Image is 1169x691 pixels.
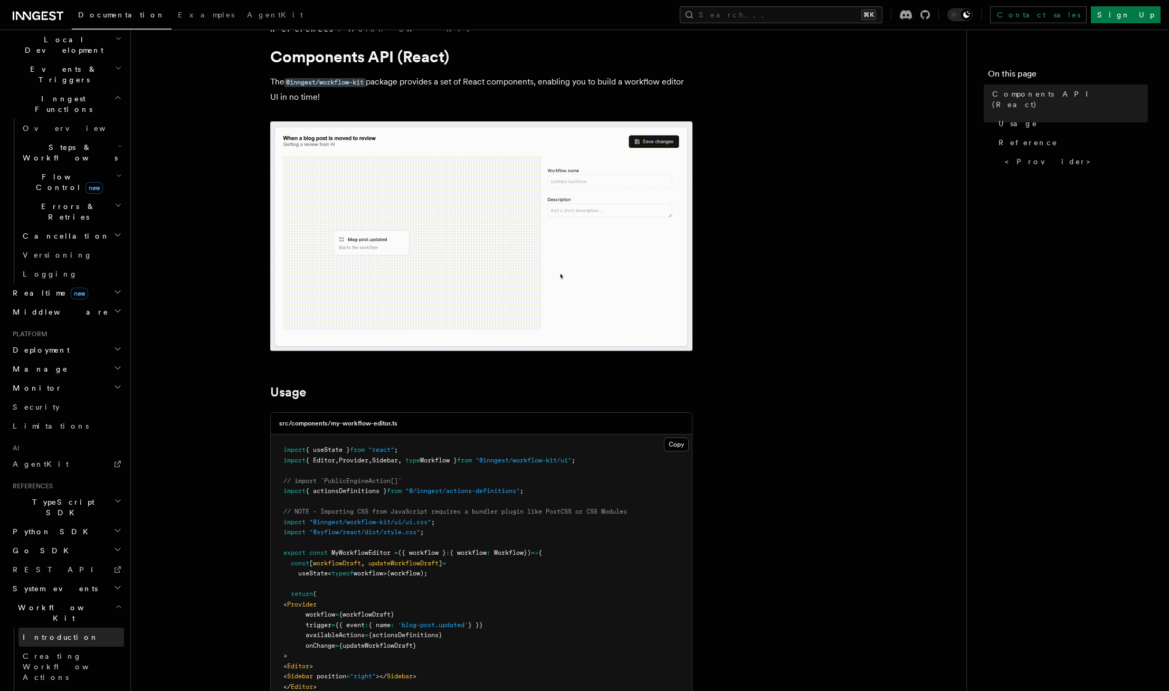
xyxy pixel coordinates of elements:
[8,345,70,355] span: Deployment
[8,30,124,60] button: Local Development
[309,518,431,526] span: "@inngest/workflow-kit/ui/ui.css"
[306,446,350,453] span: { useState }
[8,288,88,298] span: Realtime
[350,673,376,680] span: "right"
[8,364,68,374] span: Manage
[8,330,47,338] span: Platform
[283,457,306,464] span: import
[398,621,468,629] span: 'blog-post.updated'
[1005,156,1098,167] span: <Provider>
[8,340,124,359] button: Deployment
[18,142,118,163] span: Steps & Workflows
[283,508,627,515] span: // NOTE - Importing CSS from JavaScript requires a bundler plugin like PostCSS or CSS Modules
[8,545,75,556] span: Go SDK
[270,47,692,66] h1: Components API (React)
[8,444,20,452] span: AI
[387,673,413,680] span: Sidebar
[446,549,450,556] span: :
[8,455,124,474] a: AgentKit
[387,487,402,495] span: from
[8,60,124,89] button: Events & Triggers
[405,487,520,495] span: "@/inngest/actions-definitions"
[8,583,98,594] span: System events
[8,602,115,623] span: Workflow Kit
[291,683,313,690] span: Editor
[241,3,309,29] a: AgentKit
[270,121,692,351] img: workflow-kit-announcement-video-loop.gif
[8,541,124,560] button: Go SDK
[339,611,394,618] span: {workflowDraft}
[994,133,1148,152] a: Reference
[13,422,89,430] span: Limitations
[18,264,124,283] a: Logging
[999,137,1058,148] span: Reference
[394,549,398,556] span: =
[335,642,339,649] span: =
[18,245,124,264] a: Versioning
[8,497,114,518] span: TypeScript SDK
[306,611,335,618] span: workflow
[328,570,331,577] span: <
[988,68,1148,84] h4: On this page
[283,652,287,659] span: >
[283,601,287,608] span: <
[8,378,124,397] button: Monitor
[391,621,394,629] span: :
[23,652,115,681] span: Creating Workflow Actions
[18,231,110,241] span: Cancellation
[368,457,372,464] span: ,
[368,631,442,639] span: {actionsDefinitions}
[339,642,416,649] span: {updateWorkflowDraft}
[368,621,391,629] span: { name
[13,460,69,468] span: AgentKit
[18,628,124,647] a: Introduction
[18,172,116,193] span: Flow Control
[398,457,402,464] span: ,
[990,6,1087,23] a: Contact sales
[18,167,124,197] button: Flow Controlnew
[413,673,416,680] span: >
[1091,6,1161,23] a: Sign Up
[72,3,172,30] a: Documentation
[287,601,317,608] span: Provider
[283,662,287,670] span: <
[18,226,124,245] button: Cancellation
[270,74,692,105] p: The package provides a set of React components, enabling you to build a workflow editor UI in no ...
[8,493,124,522] button: TypeScript SDK
[8,283,124,302] button: Realtimenew
[18,201,115,222] span: Errors & Retries
[365,621,368,629] span: :
[361,560,365,567] span: ,
[335,621,365,629] span: {{ event
[287,673,313,680] span: Sidebar
[85,182,103,194] span: new
[309,528,420,536] span: "@xyflow/react/dist/style.css"
[376,673,387,680] span: ></
[420,528,424,536] span: ;
[247,11,303,19] span: AgentKit
[335,457,339,464] span: ,
[947,8,973,21] button: Toggle dark mode
[994,114,1148,133] a: Usage
[8,64,115,85] span: Events & Triggers
[420,457,457,464] span: Workflow }
[306,457,335,464] span: { Editor
[8,526,94,537] span: Python SDK
[439,560,442,567] span: ]
[298,570,328,577] span: useState
[442,560,446,567] span: =
[78,11,165,19] span: Documentation
[8,598,124,628] button: Workflow Kit
[283,528,306,536] span: import
[405,457,420,464] span: type
[368,560,439,567] span: updateWorkflowDraft
[494,549,524,556] span: Workflow
[999,118,1038,129] span: Usage
[335,611,339,618] span: =
[8,579,124,598] button: System events
[283,549,306,556] span: export
[331,570,354,577] span: typeof
[283,446,306,453] span: import
[23,251,92,259] span: Versioning
[172,3,241,29] a: Examples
